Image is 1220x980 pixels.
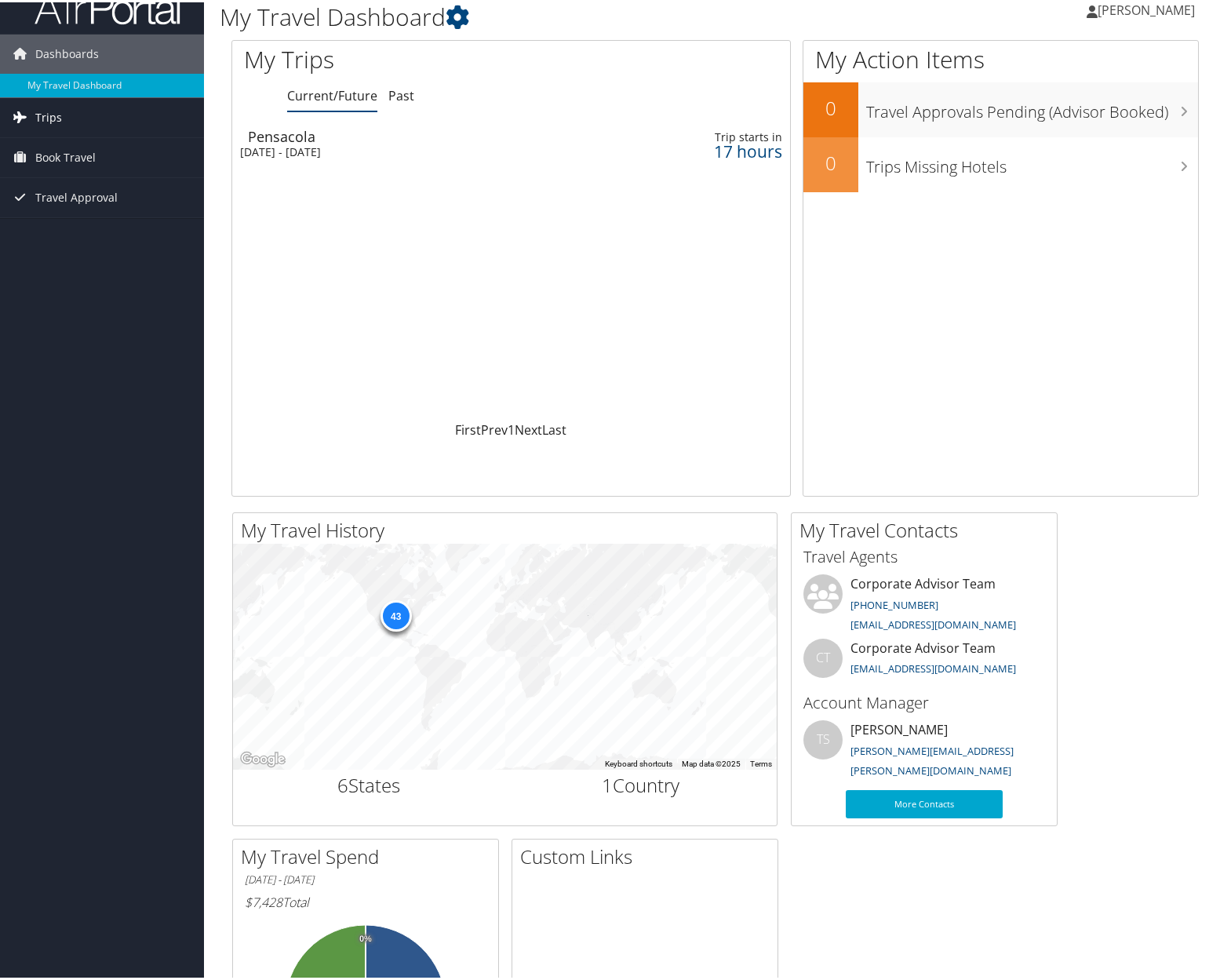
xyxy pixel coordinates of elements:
[866,91,1198,121] h3: Travel Approvals Pending (Advisor Booked)
[803,636,843,676] div: CT
[542,419,566,436] a: Last
[241,841,498,868] h2: My Travel Spend
[796,718,1053,782] li: [PERSON_NAME]
[455,419,481,436] a: First
[508,419,515,436] a: 1
[652,142,782,156] div: 17 hours
[244,41,546,74] h1: My Trips
[35,176,118,215] span: Travel Approval
[481,419,508,436] a: Prev
[515,419,542,436] a: Next
[237,747,289,767] a: Open this area in Google Maps (opens a new window)
[652,128,782,142] div: Trip starts in
[245,891,486,909] h6: Total
[520,841,778,868] h2: Custom Links
[682,757,741,766] span: Map data ©2025
[796,572,1053,636] li: Corporate Advisor Team
[245,870,486,885] h6: [DATE] - [DATE]
[803,148,858,174] h2: 0
[35,96,62,135] span: Trips
[337,770,348,796] span: 6
[517,770,766,796] h2: Country
[35,136,96,175] span: Book Travel
[380,598,411,629] div: 43
[850,615,1016,629] a: [EMAIL_ADDRESS][DOMAIN_NAME]
[803,718,843,757] div: TS
[245,891,282,909] span: $7,428
[866,146,1198,176] h3: Trips Missing Hotels
[602,770,613,796] span: 1
[803,544,1045,566] h3: Travel Agents
[287,85,377,102] a: Current/Future
[796,636,1053,687] li: Corporate Advisor Team
[846,788,1003,816] a: More Contacts
[245,770,493,796] h2: States
[803,135,1198,190] a: 0Trips Missing Hotels
[359,932,372,942] tspan: 0%
[241,515,777,541] h2: My Travel History
[803,41,1198,74] h1: My Action Items
[35,32,99,71] span: Dashboards
[803,93,858,119] h2: 0
[799,515,1057,541] h2: My Travel Contacts
[605,756,672,767] button: Keyboard shortcuts
[850,741,1014,776] a: [PERSON_NAME][EMAIL_ADDRESS][PERSON_NAME][DOMAIN_NAME]
[803,690,1045,712] h3: Account Manager
[850,659,1016,673] a: [EMAIL_ADDRESS][DOMAIN_NAME]
[388,85,414,102] a: Past
[248,127,591,141] div: Pensacola
[240,143,583,157] div: [DATE] - [DATE]
[850,596,938,610] a: [PHONE_NUMBER]
[750,757,772,766] a: Terms (opens in new tab)
[803,80,1198,135] a: 0Travel Approvals Pending (Advisor Booked)
[237,747,289,767] img: Google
